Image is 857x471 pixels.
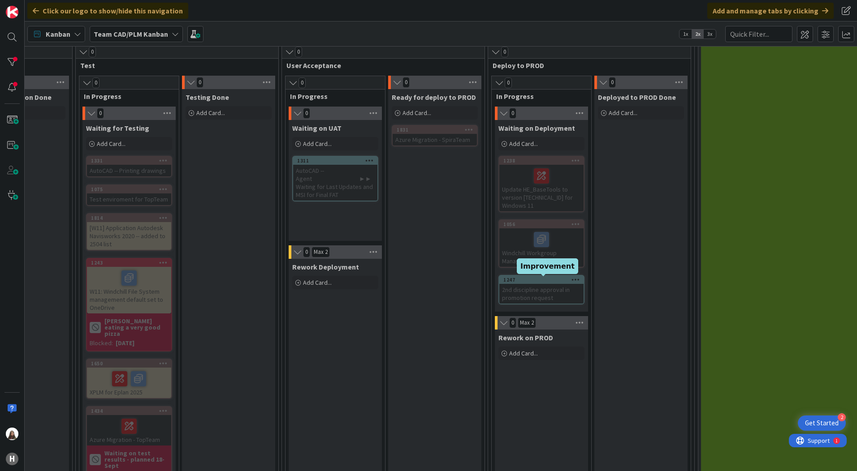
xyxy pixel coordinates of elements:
div: 1831 [393,126,477,134]
span: 0 [97,108,104,119]
div: 1243W11: Windchill File System management default set to OneDrive [87,259,171,313]
span: Add Card... [97,140,126,148]
div: 1814[W11] Application Autodesk Navisworks 2020 -- added to 2504 list [87,214,171,250]
span: Add Card... [196,109,225,117]
span: 0 [509,108,516,119]
div: 1814 [87,214,171,222]
a: 1075Test enviroment for TopTeam [86,184,172,206]
span: 0 [403,77,410,88]
a: 1056Windchill Workgroup Manager for W11 [498,219,584,268]
div: Click our logo to show/hide this navigation [27,3,188,19]
a: 1238Update HE_BaseTools to version [TECHNICAL_ID] for Windows 11 [498,156,584,212]
span: 1x [680,30,692,39]
div: 1650 [91,360,171,367]
div: XPLM for Eplan 2025 [87,368,171,398]
a: 1831Azure Migration - SpiraTeam [392,125,478,146]
div: 1075 [87,185,171,193]
span: Add Card... [303,140,332,148]
b: Team CAD/PLM Kanban [94,30,168,39]
span: In Progress [496,92,580,101]
div: 1331 [91,158,171,164]
span: Deploy to PROD [493,61,680,70]
div: 1814 [91,215,171,221]
div: 1331 [87,157,171,165]
input: Quick Filter... [725,26,792,42]
div: Get Started [805,419,839,428]
span: Rework Deployment [292,262,359,271]
div: 1831Azure Migration - SpiraTeam [393,126,477,146]
div: AutoCAD -- Printing drawings [87,165,171,176]
div: 1311 [297,158,377,164]
div: 1056Windchill Workgroup Manager for W11 [499,220,584,267]
a: 1243W11: Windchill File System management default set to OneDrive[PERSON_NAME] eating a very good... [86,258,172,351]
div: 1243 [91,260,171,266]
a: 12472nd discipline approval in promotion request [498,275,584,304]
a: 1650XPLM for Eplan 2025 [86,359,172,399]
div: 1243 [87,259,171,267]
span: Add Card... [609,109,637,117]
span: Testing Done [186,93,229,102]
div: 1247 [503,277,584,283]
span: Add Card... [303,278,332,287]
span: 0 [89,47,96,57]
span: 0 [92,77,100,88]
div: [DATE] [116,338,134,348]
span: 0 [609,77,616,88]
span: User Acceptance [286,61,473,70]
div: Windchill Workgroup Manager for W11 [499,228,584,267]
span: 0 [505,77,512,88]
div: 1434Azure Migration - TopTeam [87,407,171,445]
a: 1331AutoCAD -- Printing drawings [86,156,172,177]
b: [PERSON_NAME] eating a very good pizza [104,318,169,337]
span: Waiting on UAT [292,124,342,133]
div: 1238 [503,158,584,164]
span: Deployed to PROD Done [598,93,676,102]
div: 1238 [499,157,584,165]
img: KM [6,428,18,440]
div: Blocked: [90,338,113,348]
span: Add Card... [403,109,431,117]
span: 2x [692,30,704,39]
span: 0 [295,47,302,57]
div: Azure Migration - TopTeam [87,415,171,445]
span: Ready for deploy to PROD [392,93,476,102]
div: 1311 [293,157,377,165]
div: 1831 [397,127,477,133]
div: Update HE_BaseTools to version [TECHNICAL_ID] for Windows 11 [499,165,584,211]
span: 0 [501,47,508,57]
div: 1247 [499,276,584,284]
div: Azure Migration - SpiraTeam [393,134,477,146]
span: Rework on PROD [498,333,553,342]
span: In Progress [84,92,168,101]
div: [W11] Application Autodesk Navisworks 2020 -- added to 2504 list [87,222,171,250]
div: 2 [838,413,846,421]
div: Test enviroment for TopTeam [87,193,171,205]
h5: Improvement [520,262,575,270]
div: 1650 [87,360,171,368]
div: W11: Windchill File System management default set to OneDrive [87,267,171,313]
div: 1238Update HE_BaseTools to version [TECHNICAL_ID] for Windows 11 [499,157,584,211]
div: 1075 [91,186,171,193]
a: 1814[W11] Application Autodesk Navisworks 2020 -- added to 2504 list [86,213,172,251]
a: 1311AutoCAD -- Agent ►► Waiting for Last Updates and MSI for Final FAT [292,156,378,201]
div: Add and manage tabs by clicking [707,3,834,19]
div: Open Get Started checklist, remaining modules: 2 [798,415,846,431]
div: 1434 [87,407,171,415]
span: Test [80,61,267,70]
div: 1056 [499,220,584,228]
div: 1311AutoCAD -- Agent ►► Waiting for Last Updates and MSI for Final FAT [293,157,377,201]
span: Support [19,1,41,12]
span: Add Card... [509,349,538,357]
div: Max 2 [314,250,328,254]
span: Add Card... [509,140,538,148]
span: 0 [303,108,310,119]
div: 1075Test enviroment for TopTeam [87,185,171,205]
b: Waiting on test results - planned 18-Sept [104,450,169,469]
div: 1056 [503,221,584,227]
div: Max 2 [520,321,534,325]
div: 1 [47,4,49,11]
div: 12472nd discipline approval in promotion request [499,276,584,304]
div: 1650XPLM for Eplan 2025 [87,360,171,398]
span: 0 [509,317,516,328]
span: Waiting for Testing [86,124,149,133]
